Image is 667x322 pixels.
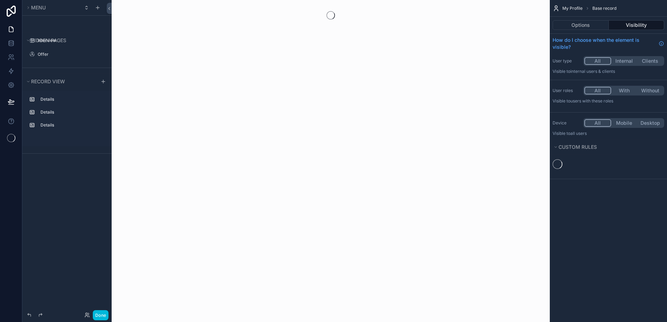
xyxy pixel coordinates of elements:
button: Menu [25,3,80,13]
span: How do I choose when the element is visible? [553,37,656,51]
label: User type [553,58,580,64]
p: Visible to [553,69,664,74]
button: With [611,87,637,94]
label: Interview [38,38,103,43]
button: All [584,57,611,65]
label: User roles [553,88,580,93]
a: How do I choose when the element is visible? [553,37,664,51]
button: Custom rules [553,142,660,152]
label: Device [553,120,580,126]
button: All [584,119,611,127]
span: Internal users & clients [570,69,615,74]
label: Details [40,97,102,102]
button: Desktop [637,119,663,127]
div: scrollable content [22,91,112,138]
button: Without [637,87,663,94]
button: All [584,87,611,94]
label: Details [40,122,102,128]
p: Visible to [553,131,664,136]
span: Users with these roles [570,98,613,103]
button: Visibility [609,20,665,30]
button: Mobile [611,119,637,127]
span: Record view [31,78,65,84]
span: Custom rules [559,144,597,150]
button: Clients [637,57,663,65]
button: Hidden pages [25,36,105,45]
button: Options [553,20,609,30]
button: Done [93,310,108,320]
button: Internal [611,57,637,65]
span: Base record [592,6,616,11]
span: My Profile [562,6,583,11]
button: Record view [25,77,96,86]
p: Visible to [553,98,664,104]
label: Offer [38,52,103,57]
span: all users [570,131,587,136]
span: Menu [31,5,46,10]
label: Details [40,109,102,115]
